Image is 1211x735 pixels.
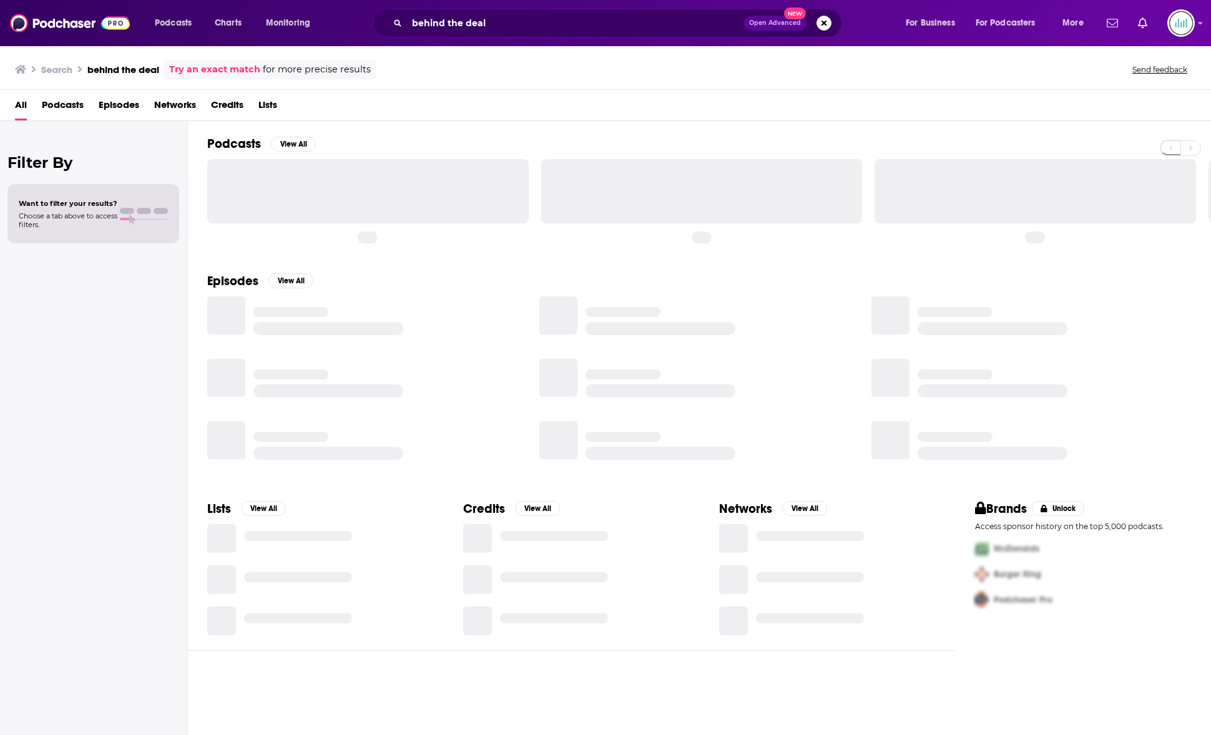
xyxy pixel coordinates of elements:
[968,13,1054,33] button: open menu
[1054,13,1099,33] button: open menu
[719,501,827,517] a: NetworksView All
[1133,12,1152,34] a: Show notifications dropdown
[1102,12,1123,34] a: Show notifications dropdown
[211,95,243,120] a: Credits
[463,501,505,517] h2: Credits
[994,595,1052,605] span: Podchaser Pro
[19,199,117,208] span: Want to filter your results?
[743,16,807,31] button: Open AdvancedNew
[207,13,249,33] a: Charts
[1167,9,1195,37] span: Logged in as podglomerate
[169,62,260,77] a: Try an exact match
[970,536,994,562] img: First Pro Logo
[41,64,72,75] h3: Search
[407,13,743,33] input: Search podcasts, credits, & more...
[268,273,313,288] button: View All
[784,7,807,19] span: New
[385,9,854,37] div: Search podcasts, credits, & more...
[215,14,242,32] span: Charts
[15,95,27,120] a: All
[1032,501,1085,516] button: Unlock
[897,13,971,33] button: open menu
[1167,9,1195,37] img: User Profile
[1167,9,1195,37] button: Show profile menu
[994,569,1041,580] span: Burger King
[87,64,159,75] h3: behind the deal
[241,501,286,516] button: View All
[155,14,192,32] span: Podcasts
[719,501,772,517] h2: Networks
[1062,14,1084,32] span: More
[258,95,277,120] a: Lists
[7,153,179,172] h2: Filter By
[154,95,196,120] a: Networks
[257,13,326,33] button: open menu
[207,273,258,289] h2: Episodes
[146,13,208,33] button: open menu
[970,587,994,613] img: Third Pro Logo
[207,273,313,289] a: EpisodesView All
[266,14,310,32] span: Monitoring
[207,501,286,517] a: ListsView All
[970,562,994,587] img: Second Pro Logo
[207,136,316,152] a: PodcastsView All
[976,14,1036,32] span: For Podcasters
[906,14,955,32] span: For Business
[975,501,1027,517] h2: Brands
[994,543,1039,554] span: McDonalds
[271,137,316,152] button: View All
[10,11,130,35] img: Podchaser - Follow, Share and Rate Podcasts
[207,501,231,517] h2: Lists
[1129,64,1191,75] button: Send feedback
[975,522,1191,531] p: Access sponsor history on the top 5,000 podcasts.
[42,95,84,120] a: Podcasts
[263,62,371,77] span: for more precise results
[207,136,261,152] h2: Podcasts
[463,501,560,517] a: CreditsView All
[19,212,117,229] span: Choose a tab above to access filters.
[515,501,560,516] button: View All
[749,20,801,26] span: Open Advanced
[782,501,827,516] button: View All
[99,95,139,120] a: Episodes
